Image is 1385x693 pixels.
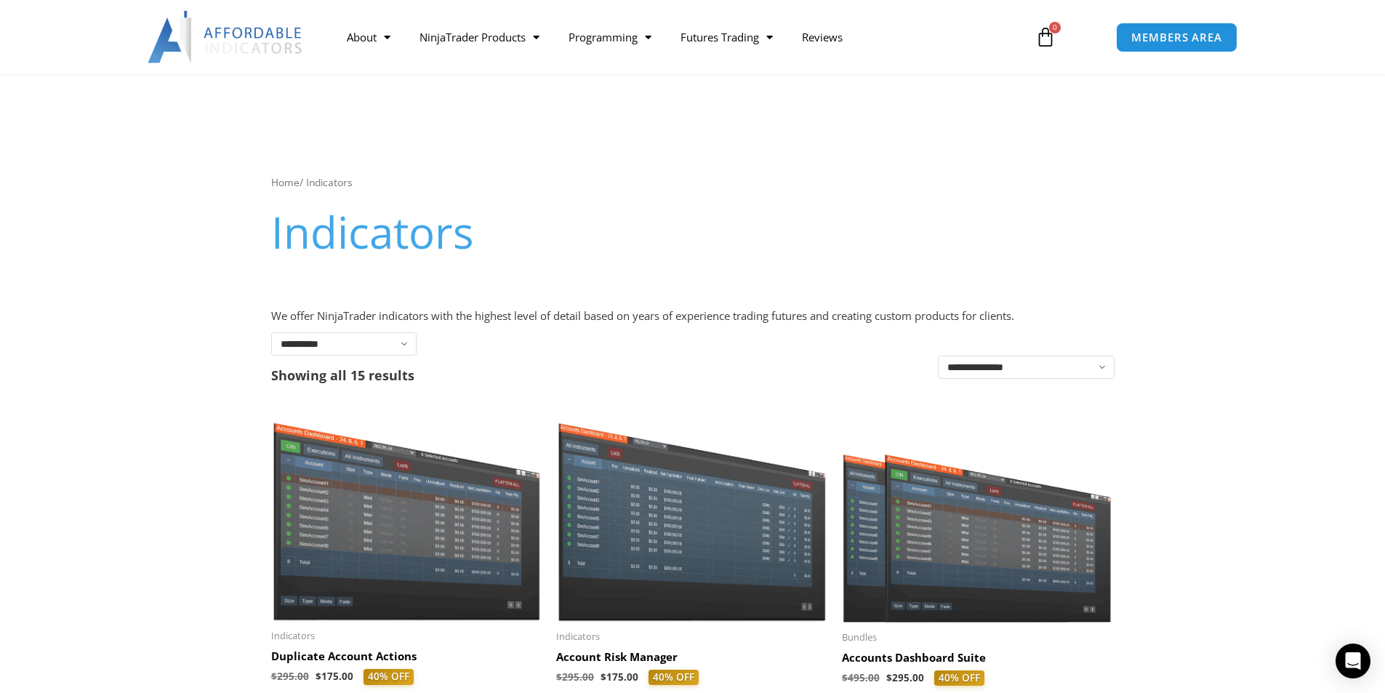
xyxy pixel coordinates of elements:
a: Account Risk Manager [556,650,827,670]
h2: Accounts Dashboard Suite [842,651,1113,665]
a: Futures Trading [666,20,787,54]
bdi: 295.00 [886,671,924,684]
a: Reviews [787,20,857,54]
img: Account Risk Manager [556,406,827,622]
bdi: 175.00 [316,670,353,683]
p: We offer NinjaTrader indicators with the highest level of detail based on years of experience tra... [271,306,1115,327]
img: Accounts Dashboard Suite [842,406,1113,622]
p: Showing all 15 results [271,369,414,382]
a: 0 [1013,16,1077,58]
div: Open Intercom Messenger [1336,644,1370,678]
span: $ [556,670,562,684]
span: $ [601,670,606,684]
span: Indicators [271,630,542,642]
span: $ [316,670,321,683]
bdi: 295.00 [556,670,594,684]
span: $ [271,670,277,683]
span: Bundles [842,631,1113,644]
a: Duplicate Account Actions [271,649,542,669]
a: NinjaTrader Products [405,20,554,54]
a: Programming [554,20,666,54]
nav: Breadcrumb [271,173,1115,192]
a: About [332,20,405,54]
span: $ [886,671,892,684]
a: Home [271,175,300,189]
h2: Duplicate Account Actions [271,649,542,664]
span: 40% OFF [649,670,699,686]
a: MEMBERS AREA [1116,23,1237,52]
span: 40% OFF [364,669,414,685]
img: LogoAI [148,11,304,63]
img: Duplicate Account Actions [271,406,542,621]
a: Accounts Dashboard Suite [842,651,1113,670]
bdi: 175.00 [601,670,638,684]
span: $ [842,671,848,684]
bdi: 295.00 [271,670,309,683]
span: 0 [1049,22,1061,33]
select: Shop order [938,356,1115,379]
span: 40% OFF [934,670,984,686]
span: MEMBERS AREA [1131,32,1222,43]
h2: Account Risk Manager [556,650,827,665]
bdi: 495.00 [842,671,880,684]
h1: Indicators [271,201,1115,263]
span: Indicators [556,630,827,643]
nav: Menu [332,20,1019,54]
